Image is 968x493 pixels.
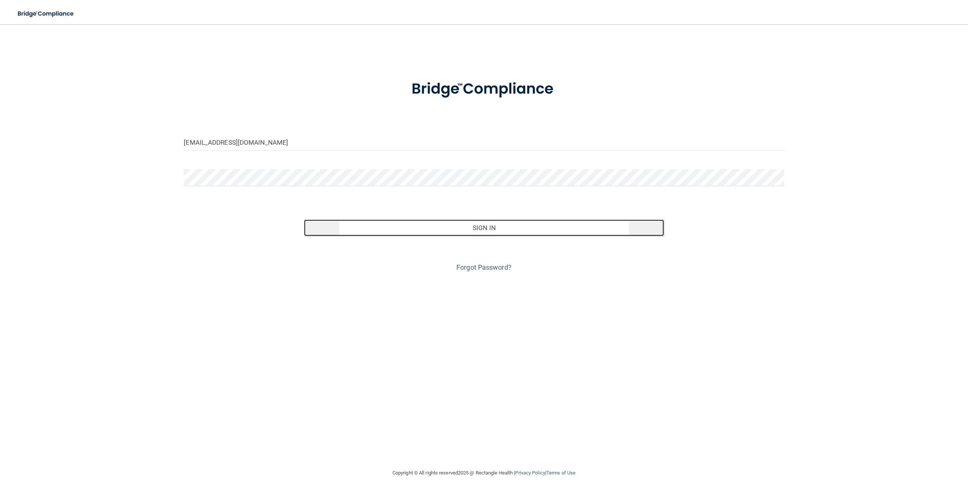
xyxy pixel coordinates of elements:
[184,134,784,151] input: Email
[546,470,576,476] a: Terms of Use
[396,70,572,109] img: bridge_compliance_login_screen.278c3ca4.svg
[346,461,622,485] div: Copyright © All rights reserved 2025 @ Rectangle Health | |
[456,263,512,271] a: Forgot Password?
[304,219,664,236] button: Sign In
[515,470,545,476] a: Privacy Policy
[11,6,81,22] img: bridge_compliance_login_screen.278c3ca4.svg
